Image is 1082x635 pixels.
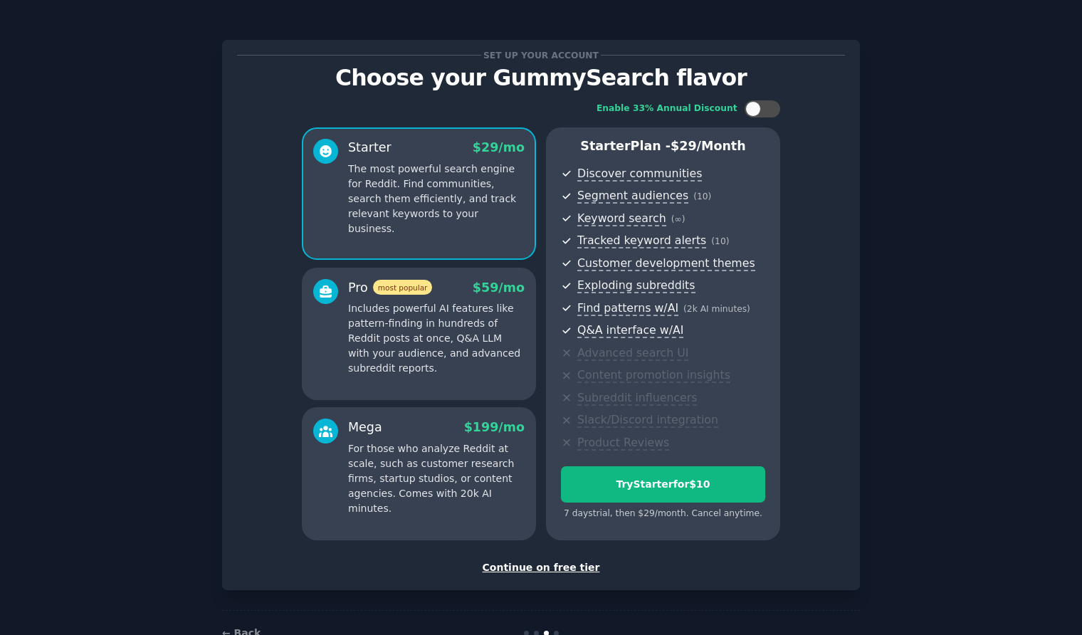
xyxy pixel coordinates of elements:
[683,304,750,314] span: ( 2k AI minutes )
[711,236,729,246] span: ( 10 )
[473,140,525,154] span: $ 29 /mo
[577,301,678,316] span: Find patterns w/AI
[597,103,737,115] div: Enable 33% Annual Discount
[237,560,845,575] div: Continue on free tier
[671,214,686,224] span: ( ∞ )
[561,137,765,155] p: Starter Plan -
[577,346,688,361] span: Advanced search UI
[348,301,525,376] p: Includes powerful AI features like pattern-finding in hundreds of Reddit posts at once, Q&A LLM w...
[348,441,525,516] p: For those who analyze Reddit at scale, such as customer research firms, startup studios, or conte...
[577,167,702,182] span: Discover communities
[481,48,602,63] span: Set up your account
[577,278,695,293] span: Exploding subreddits
[577,323,683,338] span: Q&A interface w/AI
[577,413,718,428] span: Slack/Discord integration
[577,391,697,406] span: Subreddit influencers
[561,466,765,503] button: TryStarterfor$10
[671,139,746,153] span: $ 29 /month
[577,211,666,226] span: Keyword search
[562,477,765,492] div: Try Starter for $10
[373,280,433,295] span: most popular
[237,65,845,90] p: Choose your GummySearch flavor
[348,279,432,297] div: Pro
[348,419,382,436] div: Mega
[473,280,525,295] span: $ 59 /mo
[464,420,525,434] span: $ 199 /mo
[577,233,706,248] span: Tracked keyword alerts
[577,189,688,204] span: Segment audiences
[577,436,669,451] span: Product Reviews
[561,508,765,520] div: 7 days trial, then $ 29 /month . Cancel anytime.
[577,256,755,271] span: Customer development themes
[693,191,711,201] span: ( 10 )
[348,162,525,236] p: The most powerful search engine for Reddit. Find communities, search them efficiently, and track ...
[348,139,392,157] div: Starter
[577,368,730,383] span: Content promotion insights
